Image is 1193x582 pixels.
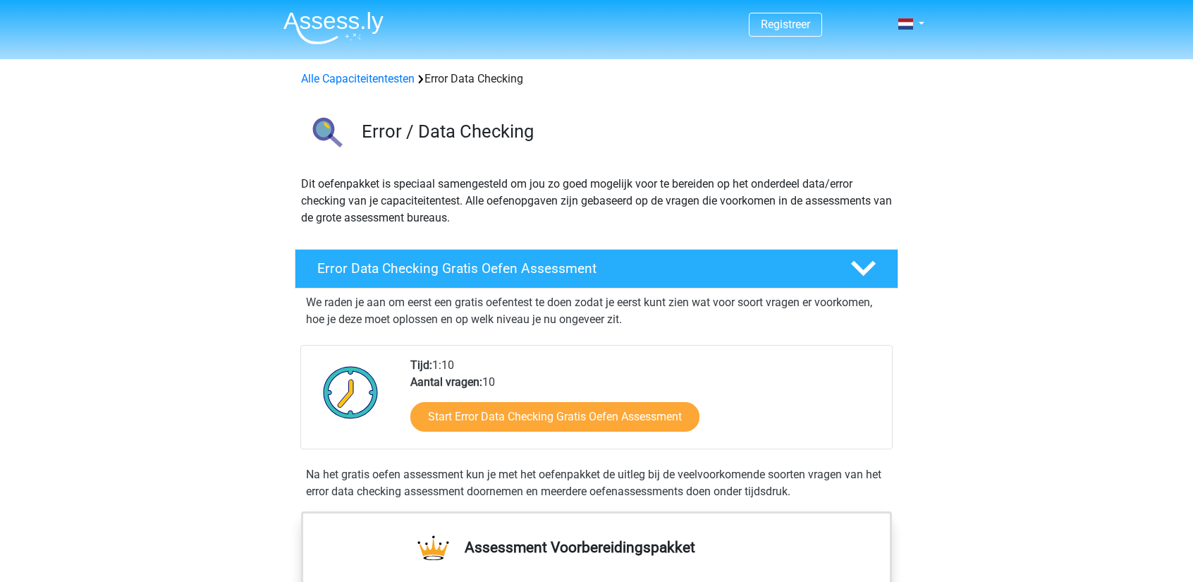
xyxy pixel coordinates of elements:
img: error data checking [295,104,355,164]
a: Error Data Checking Gratis Oefen Assessment [289,249,904,289]
img: Klok [315,357,386,428]
div: Na het gratis oefen assessment kun je met het oefenpakket de uitleg bij de veelvoorkomende soorte... [300,466,893,500]
b: Aantal vragen: [410,375,482,389]
b: Tijd: [410,358,432,372]
h4: Error Data Checking Gratis Oefen Assessment [317,260,828,277]
img: Assessly [283,11,384,44]
a: Start Error Data Checking Gratis Oefen Assessment [410,402,699,432]
div: 1:10 10 [400,357,891,449]
a: Registreer [761,18,810,31]
p: Dit oefenpakket is speciaal samengesteld om jou zo goed mogelijk voor te bereiden op het onderdee... [301,176,892,226]
p: We raden je aan om eerst een gratis oefentest te doen zodat je eerst kunt zien wat voor soort vra... [306,294,887,328]
a: Alle Capaciteitentesten [301,72,415,85]
h3: Error / Data Checking [362,121,887,143]
div: Error Data Checking [295,71,898,87]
